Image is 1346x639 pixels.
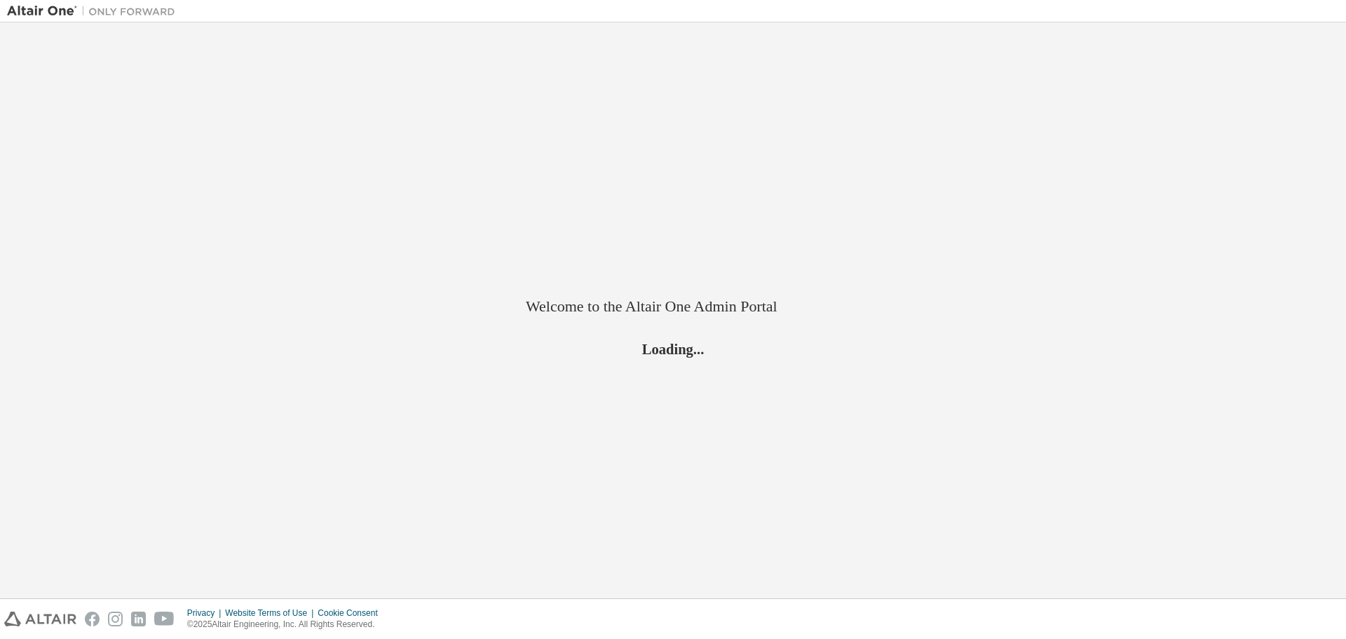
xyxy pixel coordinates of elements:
[526,297,820,316] h2: Welcome to the Altair One Admin Portal
[187,607,225,619] div: Privacy
[187,619,386,631] p: © 2025 Altair Engineering, Inc. All Rights Reserved.
[131,612,146,626] img: linkedin.svg
[225,607,318,619] div: Website Terms of Use
[7,4,182,18] img: Altair One
[526,339,820,358] h2: Loading...
[318,607,386,619] div: Cookie Consent
[85,612,100,626] img: facebook.svg
[154,612,175,626] img: youtube.svg
[4,612,76,626] img: altair_logo.svg
[108,612,123,626] img: instagram.svg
